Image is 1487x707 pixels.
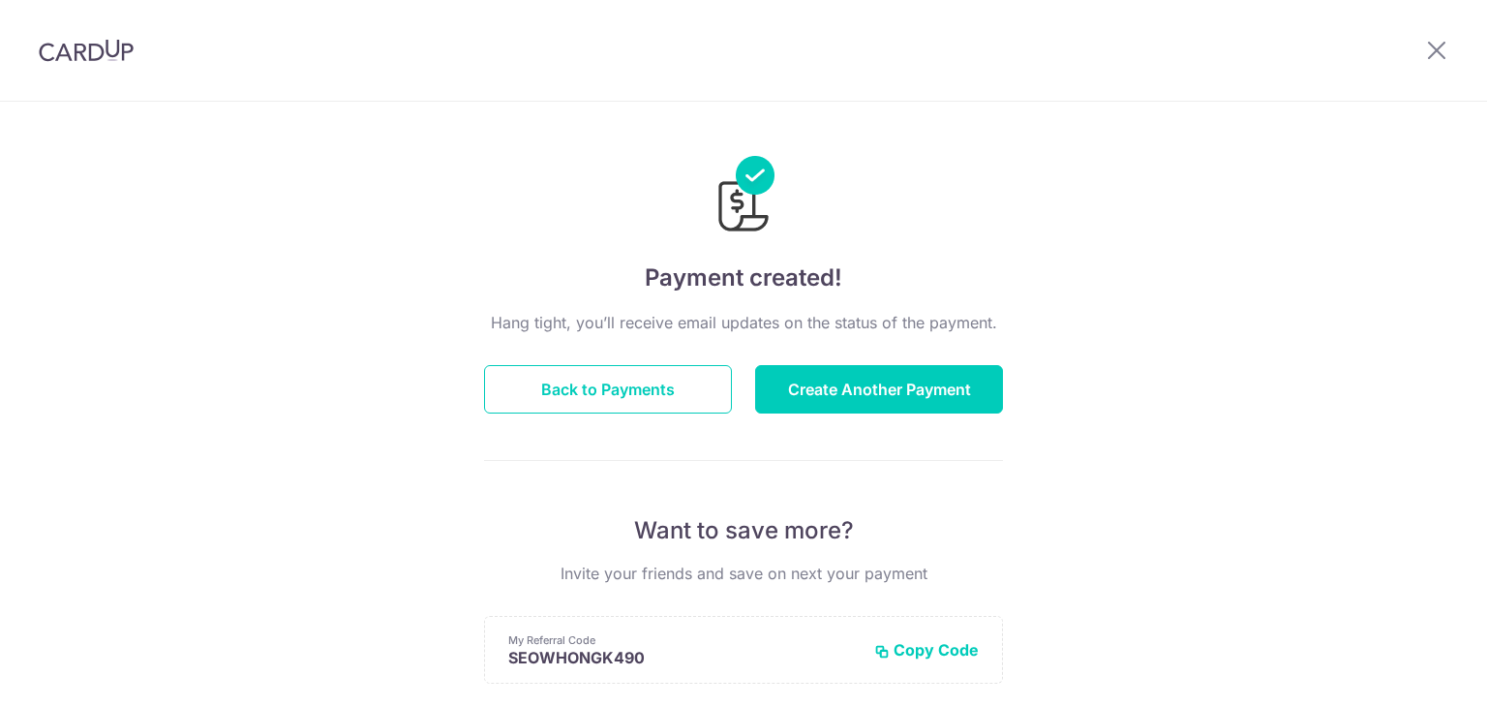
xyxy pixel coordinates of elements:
p: SEOWHONGK490 [508,648,859,667]
img: CardUp [39,39,134,62]
h4: Payment created! [484,261,1003,295]
button: Copy Code [874,640,979,660]
iframe: Opens a widget where you can find more information [1363,649,1468,697]
button: Create Another Payment [755,365,1003,414]
p: Want to save more? [484,515,1003,546]
p: My Referral Code [508,632,859,648]
img: Payments [713,156,774,237]
p: Hang tight, you’ll receive email updates on the status of the payment. [484,311,1003,334]
p: Invite your friends and save on next your payment [484,562,1003,585]
button: Back to Payments [484,365,732,414]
